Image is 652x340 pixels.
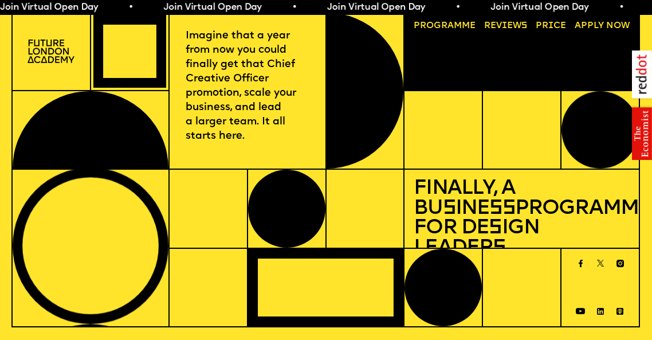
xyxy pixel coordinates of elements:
[409,17,480,35] a: Programme
[480,17,532,35] a: Reviews
[449,3,454,12] span: •
[489,198,514,219] span: ss
[575,21,581,30] span: A
[414,179,630,258] h1: Finally, a Bu ine Programme for De ign Leader
[447,21,454,30] span: a
[489,218,501,239] span: s
[531,17,571,35] a: Price
[285,3,290,12] span: •
[493,238,505,259] span: s
[186,29,309,143] p: Imagine that a year from now you could finally get that Chief Creative Officer promotion, scale y...
[571,17,635,35] a: Apply now
[443,198,455,219] span: s
[612,3,618,12] span: •
[122,3,127,12] span: •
